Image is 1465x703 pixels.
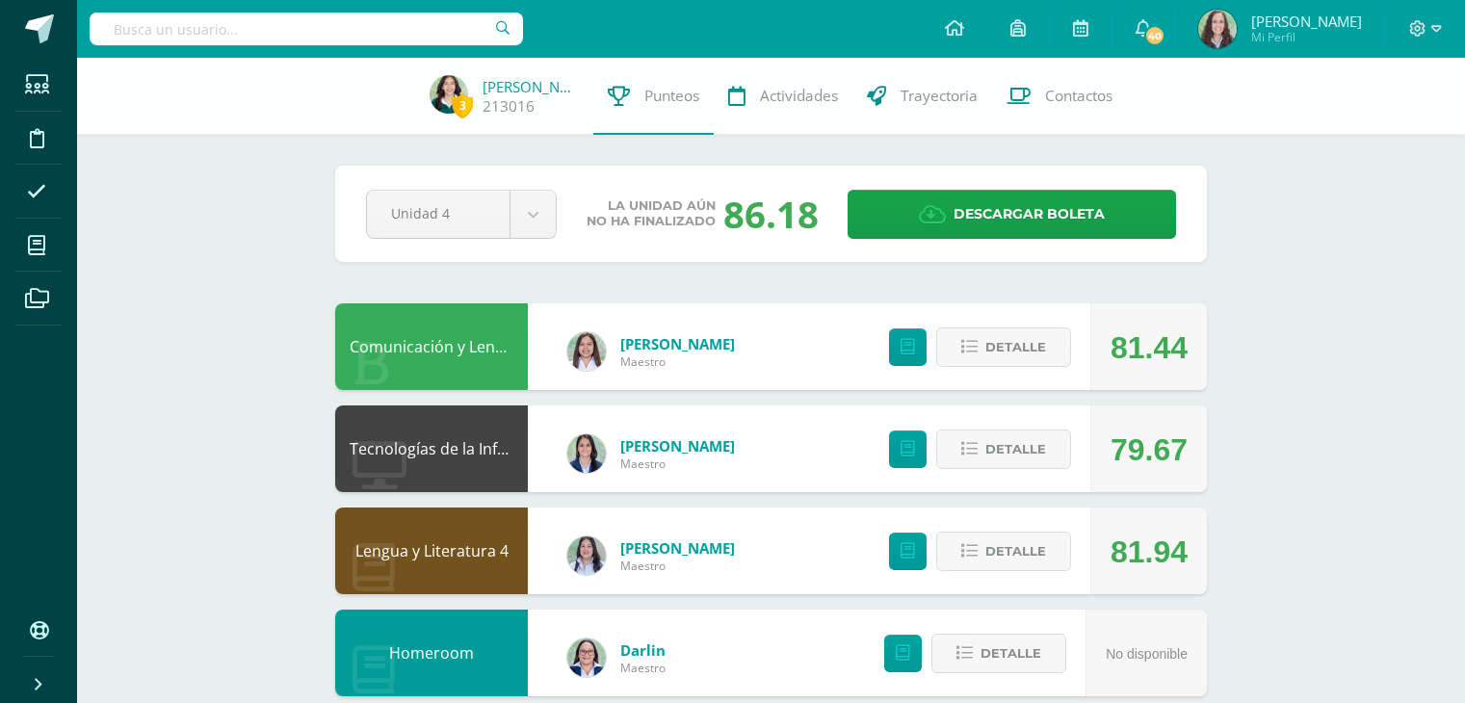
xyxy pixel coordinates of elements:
a: Darlin [620,640,666,660]
span: [PERSON_NAME] [1251,12,1362,31]
a: [PERSON_NAME] [620,436,735,456]
span: Maestro [620,353,735,370]
div: Lengua y Literatura 4 [335,508,528,594]
span: Trayectoria [901,86,978,106]
div: 79.67 [1111,406,1188,493]
img: df6a3bad71d85cf97c4a6d1acf904499.png [567,536,606,575]
img: 19fd57cbccd203f7a017b6ab33572914.png [430,75,468,114]
div: Tecnologías de la Información y la Comunicación 4 [335,405,528,492]
span: 3 [452,93,473,117]
button: Detalle [936,532,1071,571]
a: 213016 [483,96,535,117]
div: Homeroom [335,610,528,696]
div: Comunicación y Lenguaje L3 Inglés 4 [335,303,528,390]
span: Maestro [620,660,666,676]
span: 40 [1143,25,1164,46]
a: [PERSON_NAME] [483,77,579,96]
a: [PERSON_NAME] [620,334,735,353]
a: [PERSON_NAME] [620,538,735,558]
span: Detalle [985,431,1046,467]
span: Punteos [644,86,699,106]
span: Contactos [1045,86,1112,106]
button: Detalle [936,327,1071,367]
img: 571966f00f586896050bf2f129d9ef0a.png [567,638,606,677]
div: 81.44 [1111,304,1188,391]
span: No disponible [1106,646,1188,662]
div: 81.94 [1111,508,1188,595]
span: Detalle [981,636,1041,671]
span: Detalle [985,534,1046,569]
a: Descargar boleta [848,190,1176,239]
span: Unidad 4 [391,191,485,236]
a: Trayectoria [852,58,992,135]
span: Detalle [985,329,1046,365]
span: Maestro [620,456,735,472]
img: 3752133d52f33eb8572d150d85f25ab5.png [1198,10,1237,48]
button: Detalle [936,430,1071,469]
img: acecb51a315cac2de2e3deefdb732c9f.png [567,332,606,371]
a: Actividades [714,58,852,135]
div: 86.18 [723,189,819,239]
a: Contactos [992,58,1127,135]
span: Actividades [760,86,838,106]
img: 7489ccb779e23ff9f2c3e89c21f82ed0.png [567,434,606,473]
a: Unidad 4 [367,191,556,238]
span: Maestro [620,558,735,574]
span: Mi Perfil [1251,29,1362,45]
a: Punteos [593,58,714,135]
input: Busca un usuario... [90,13,523,45]
span: Descargar boleta [954,191,1105,238]
span: La unidad aún no ha finalizado [587,198,716,229]
button: Detalle [931,634,1066,673]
